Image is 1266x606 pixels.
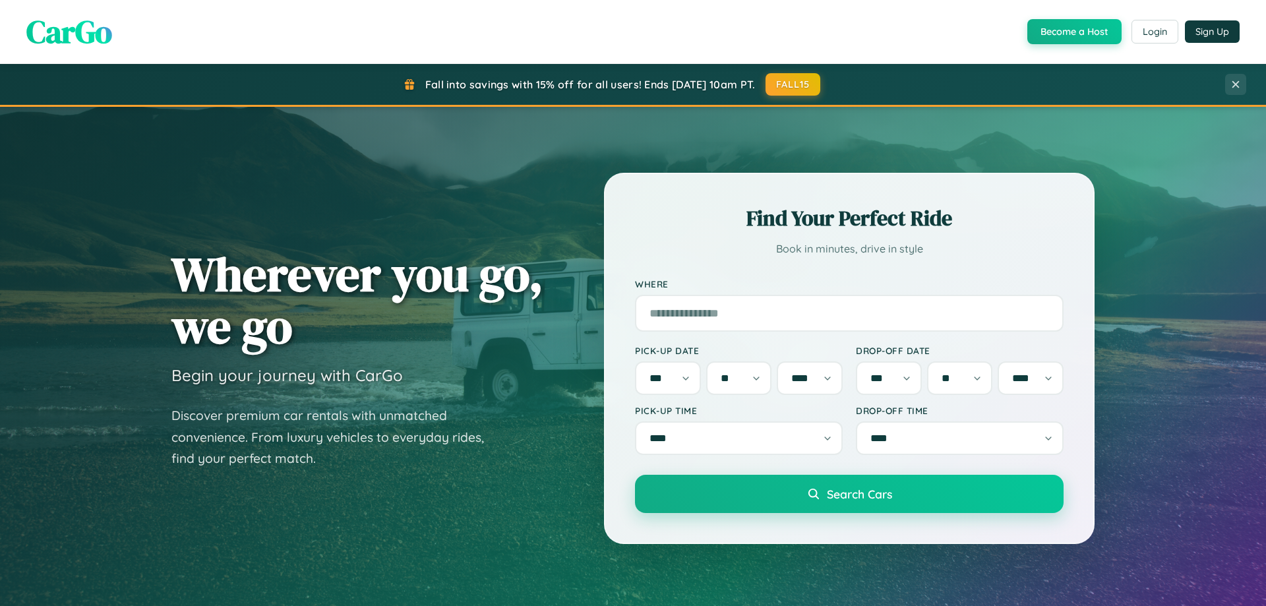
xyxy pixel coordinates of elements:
span: CarGo [26,10,112,53]
label: Pick-up Date [635,345,843,356]
h2: Find Your Perfect Ride [635,204,1064,233]
p: Discover premium car rentals with unmatched convenience. From luxury vehicles to everyday rides, ... [171,405,501,470]
label: Drop-off Time [856,405,1064,416]
button: Search Cars [635,475,1064,513]
button: Become a Host [1027,19,1122,44]
label: Where [635,278,1064,289]
label: Drop-off Date [856,345,1064,356]
h1: Wherever you go, we go [171,248,543,352]
button: Login [1131,20,1178,44]
span: Fall into savings with 15% off for all users! Ends [DATE] 10am PT. [425,78,756,91]
span: Search Cars [827,487,892,501]
label: Pick-up Time [635,405,843,416]
h3: Begin your journey with CarGo [171,365,403,385]
button: FALL15 [766,73,821,96]
button: Sign Up [1185,20,1240,43]
p: Book in minutes, drive in style [635,239,1064,258]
